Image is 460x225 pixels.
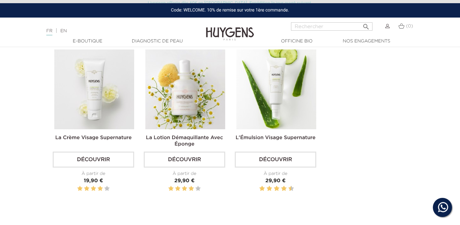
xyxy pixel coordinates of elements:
label: 5 [104,185,110,193]
a: Diagnostic de peau [125,38,189,45]
a: EN [60,29,67,33]
div: | [43,27,187,35]
label: 3 [91,185,96,193]
a: La Lotion Démaquillante Avec Éponge [146,135,223,147]
a: Nos engagements [334,38,398,45]
img: La Crème Visage Supernature [54,49,134,129]
label: 2 [84,185,89,193]
label: 4 [188,185,194,193]
label: 4 [97,185,103,193]
button:  [360,20,372,29]
label: 1 [258,185,259,193]
div: À partir de [235,170,316,177]
label: 1 [77,185,82,193]
label: 5 [195,185,201,193]
a: Découvrir [53,152,134,168]
label: 10 [290,185,293,193]
span: 19,90 € [84,178,103,184]
label: 2 [175,185,180,193]
label: 1 [168,185,173,193]
img: L'Émulsion Visage Supernature [236,49,316,129]
a: Découvrir [235,152,316,168]
a: L'Émulsion Visage Supernature [235,135,315,140]
span: 29,90 € [174,178,195,184]
label: 3 [182,185,187,193]
label: 8 [282,185,286,193]
a: Découvrir [144,152,225,168]
input: Rechercher [291,22,372,31]
a: Officine Bio [265,38,329,45]
img: Huygens [206,17,254,41]
div: À partir de [144,170,225,177]
span: (0) [406,24,413,28]
label: 5 [273,185,274,193]
label: 7 [280,185,281,193]
label: 9 [287,185,288,193]
a: E-Boutique [56,38,119,45]
div: À partir de [53,170,134,177]
i:  [362,21,370,29]
label: 4 [268,185,271,193]
img: La Lotion Démaquillante Avec Éponge [145,49,225,129]
span: 29,90 € [265,178,286,184]
label: 3 [265,185,266,193]
a: FR [46,29,52,35]
label: 6 [275,185,278,193]
a: La Crème Visage Supernature [55,135,132,140]
label: 2 [261,185,264,193]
